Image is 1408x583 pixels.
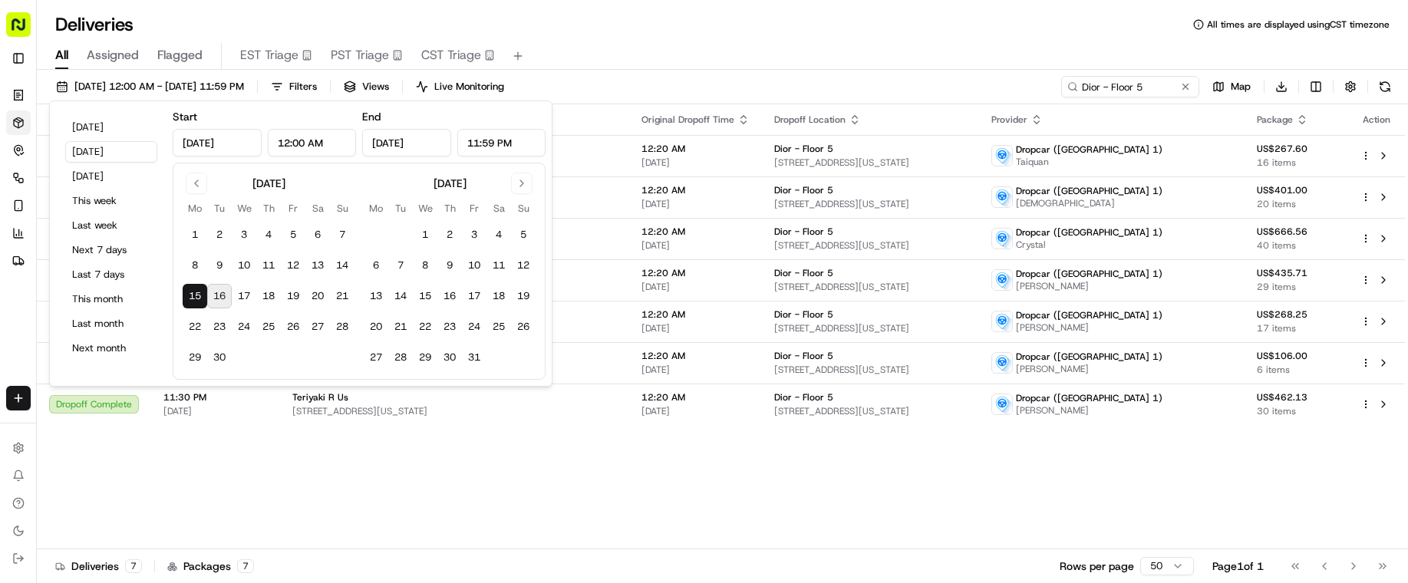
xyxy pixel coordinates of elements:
button: 26 [511,315,536,339]
button: 17 [462,284,486,308]
th: Monday [364,200,388,216]
span: [PERSON_NAME] [1016,404,1162,417]
div: 📗 [15,224,28,236]
span: [DATE] [641,281,750,293]
th: Saturday [486,200,511,216]
span: Crystal [1016,239,1162,251]
span: [STREET_ADDRESS][US_STATE] [774,239,967,252]
img: drop_car_logo.png [992,311,1012,331]
img: drop_car_logo.png [992,229,1012,249]
button: 21 [330,284,354,308]
span: Pylon [153,260,186,272]
button: 8 [183,253,207,278]
span: Assigned [87,46,139,64]
div: We're available if you need us! [52,162,194,174]
a: Powered byPylon [108,259,186,272]
span: Dropcar ([GEOGRAPHIC_DATA] 1) [1016,392,1162,404]
button: 25 [256,315,281,339]
button: 6 [364,253,388,278]
button: 10 [462,253,486,278]
span: 12:20 AM [641,391,750,403]
span: All times are displayed using CST timezone [1207,18,1390,31]
span: US$401.00 [1257,184,1336,196]
img: drop_car_logo.png [992,146,1012,166]
button: This month [65,288,157,310]
button: [DATE] [65,141,157,163]
span: [DATE] [641,322,750,334]
input: Type to search [1061,76,1199,97]
span: Dior - Floor 5 [774,308,833,321]
span: Views [362,80,389,94]
button: 17 [232,284,256,308]
input: Time [268,129,357,156]
span: US$106.00 [1257,350,1336,362]
button: 2 [207,222,232,247]
th: Saturday [305,200,330,216]
button: 13 [364,284,388,308]
span: [DATE] [641,239,750,252]
div: Action [1360,114,1393,126]
button: Last week [65,215,157,236]
button: 14 [388,284,413,308]
button: 5 [281,222,305,247]
button: 20 [364,315,388,339]
button: Refresh [1374,76,1396,97]
button: Go to next month [511,173,533,194]
div: 7 [237,559,254,573]
button: [DATE] 12:00 AM - [DATE] 11:59 PM [49,76,251,97]
button: 16 [437,284,462,308]
span: Dior - Floor 5 [774,267,833,279]
th: Tuesday [207,200,232,216]
span: PST Triage [331,46,389,64]
span: Package [1257,114,1293,126]
button: 24 [462,315,486,339]
button: 9 [207,253,232,278]
span: Dior - Floor 5 [774,391,833,403]
button: 4 [486,222,511,247]
th: Thursday [437,200,462,216]
span: Dropcar ([GEOGRAPHIC_DATA] 1) [1016,268,1162,280]
span: US$462.13 [1257,391,1336,403]
span: 12:20 AM [641,267,750,279]
img: Nash [15,15,46,46]
button: 3 [462,222,486,247]
span: 40 items [1257,239,1336,252]
button: 1 [183,222,207,247]
div: [DATE] [252,176,285,191]
button: 25 [486,315,511,339]
button: 22 [183,315,207,339]
button: 3 [232,222,256,247]
span: US$666.56 [1257,226,1336,238]
button: 18 [256,284,281,308]
span: 30 items [1257,405,1336,417]
button: 22 [413,315,437,339]
div: 7 [125,559,142,573]
span: [PERSON_NAME] [1016,363,1162,375]
button: 20 [305,284,330,308]
button: 27 [305,315,330,339]
button: 9 [437,253,462,278]
th: Sunday [330,200,354,216]
span: 12:20 AM [641,308,750,321]
div: Start new chat [52,147,252,162]
span: All [55,46,68,64]
p: Welcome 👋 [15,61,279,86]
span: [STREET_ADDRESS][US_STATE] [774,198,967,210]
span: 11:30 PM [163,391,268,403]
button: 26 [281,315,305,339]
span: Provider [991,114,1027,126]
th: Monday [183,200,207,216]
span: [DATE] [641,198,750,210]
button: 13 [305,253,330,278]
button: 19 [281,284,305,308]
button: Live Monitoring [409,76,511,97]
span: CST Triage [421,46,481,64]
button: 15 [413,284,437,308]
button: 4 [256,222,281,247]
span: [DATE] [641,156,750,169]
div: 💻 [130,224,142,236]
span: [DATE] [641,364,750,376]
th: Sunday [511,200,536,216]
button: 10 [232,253,256,278]
span: [DEMOGRAPHIC_DATA] [1016,197,1162,209]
